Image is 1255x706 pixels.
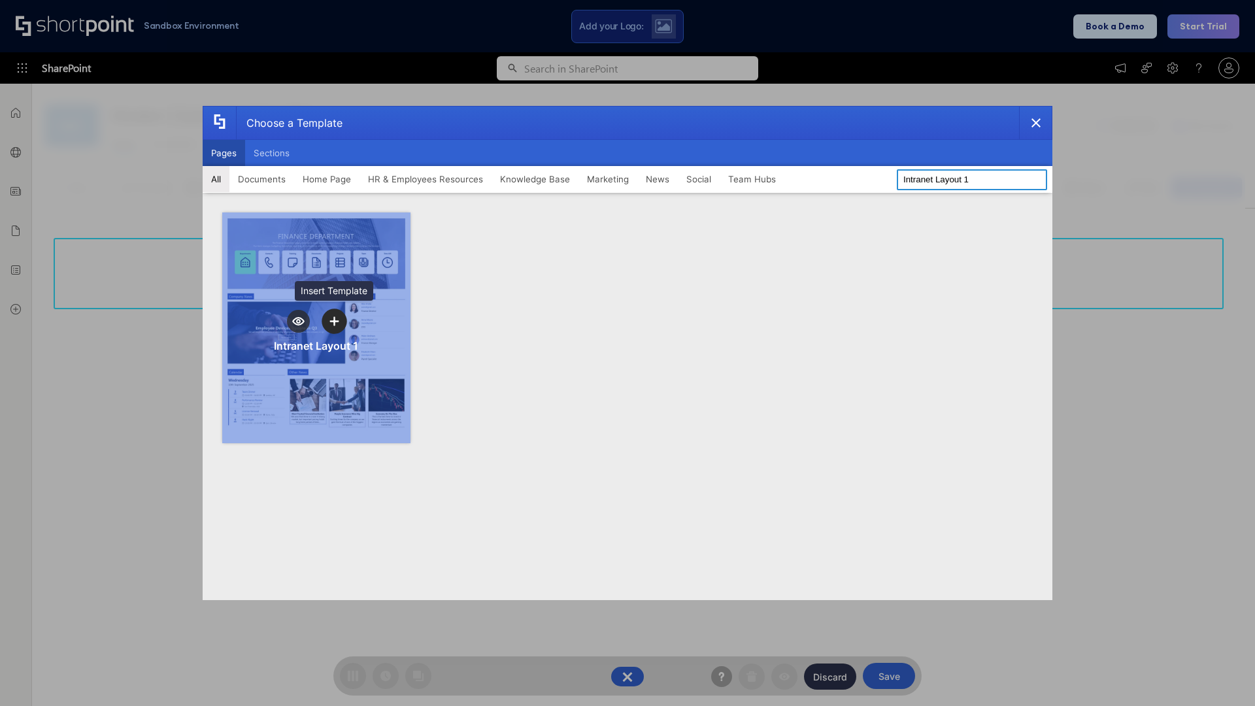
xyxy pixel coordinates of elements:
[637,166,678,192] button: News
[245,140,298,166] button: Sections
[720,166,784,192] button: Team Hubs
[897,169,1047,190] input: Search
[236,107,343,139] div: Choose a Template
[203,140,245,166] button: Pages
[578,166,637,192] button: Marketing
[1190,643,1255,706] iframe: Chat Widget
[274,339,358,352] div: Intranet Layout 1
[360,166,492,192] button: HR & Employees Resources
[229,166,294,192] button: Documents
[294,166,360,192] button: Home Page
[492,166,578,192] button: Knowledge Base
[203,106,1052,600] div: template selector
[678,166,720,192] button: Social
[203,166,229,192] button: All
